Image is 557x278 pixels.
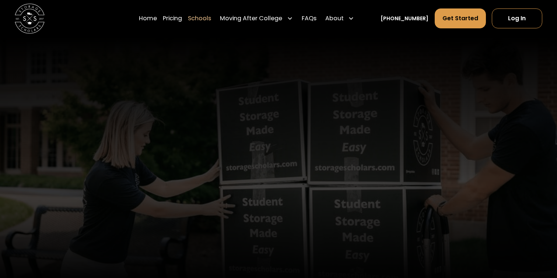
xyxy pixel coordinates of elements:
a: [PHONE_NUMBER] [381,15,428,22]
a: Get Started [435,8,486,28]
h1: A Custom-Tailored Moving Experience [101,142,456,187]
a: Home [139,8,157,29]
div: About [322,8,357,29]
div: About [325,14,344,23]
div: Moving After College [217,8,295,29]
div: Moving After College [220,14,282,23]
a: Log In [492,8,542,28]
a: Pricing [163,8,182,29]
img: Storage Scholars main logo [15,4,45,34]
a: FAQs [302,8,316,29]
a: Schools [188,8,211,29]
